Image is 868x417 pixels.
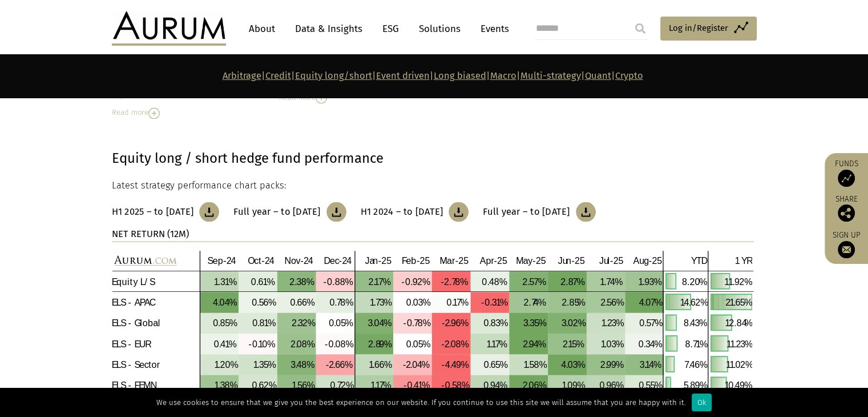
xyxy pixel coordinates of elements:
a: Multi-strategy [520,70,581,81]
h3: H1 2024 – to [DATE] [361,206,443,217]
a: Macro [490,70,516,81]
strong: Equity long / short hedge fund performance [112,150,383,166]
div: Ok [692,394,712,411]
div: Share [830,195,862,222]
a: Log in/Register [660,17,757,41]
a: ESG [377,18,405,39]
a: Solutions [413,18,466,39]
img: Download Article [199,202,219,222]
img: Access Funds [838,170,855,187]
a: About [243,18,281,39]
p: Latest strategy performance chart packs: [112,178,754,193]
a: Equity long/short [295,70,372,81]
a: Sign up [830,230,862,258]
a: Quant [585,70,611,81]
h3: H1 2025 – to [DATE] [112,206,194,217]
a: Event driven [376,70,430,81]
img: Aurum [112,11,226,46]
a: Arbitrage [223,70,261,81]
a: Full year – to [DATE] [483,202,595,222]
h3: Full year – to [DATE] [233,206,320,217]
img: Sign up to our newsletter [838,241,855,258]
strong: NET RETURN (12M) [112,228,189,239]
img: Download Article [326,202,346,222]
img: Share this post [838,205,855,222]
a: Long biased [434,70,486,81]
a: Full year – to [DATE] [233,202,346,222]
strong: | | | | | | | | [223,70,643,81]
a: Events [475,18,509,39]
img: Download Article [576,202,596,222]
a: Credit [265,70,291,81]
img: Read More [148,107,160,119]
a: H1 2024 – to [DATE] [361,202,469,222]
h3: Full year – to [DATE] [483,206,570,217]
div: Read more [112,106,251,119]
a: Crypto [615,70,643,81]
a: H1 2025 – to [DATE] [112,202,220,222]
span: Log in/Register [669,21,728,35]
input: Submit [629,17,652,40]
a: Funds [830,159,862,187]
a: Data & Insights [289,18,368,39]
img: Download Article [449,202,469,222]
